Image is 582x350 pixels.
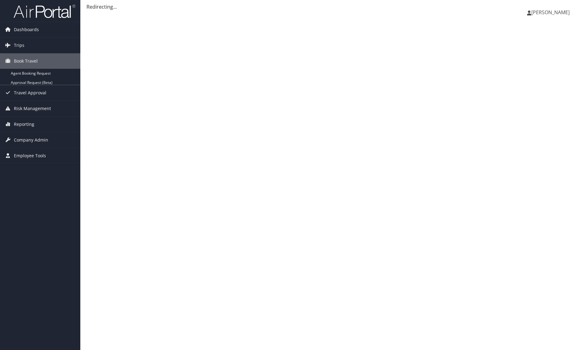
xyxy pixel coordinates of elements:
[86,3,576,10] div: Redirecting...
[14,85,46,101] span: Travel Approval
[14,101,51,116] span: Risk Management
[14,22,39,37] span: Dashboards
[14,148,46,163] span: Employee Tools
[527,3,576,22] a: [PERSON_NAME]
[14,132,48,148] span: Company Admin
[14,117,34,132] span: Reporting
[14,53,38,69] span: Book Travel
[14,4,75,19] img: airportal-logo.png
[531,9,570,16] span: [PERSON_NAME]
[14,38,24,53] span: Trips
